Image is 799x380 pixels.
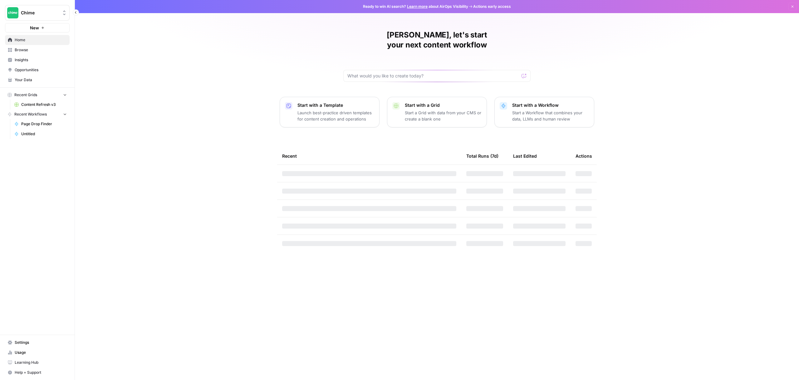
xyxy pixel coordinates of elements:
div: Last Edited [513,147,537,165]
button: Start with a TemplateLaunch best-practice driven templates for content creation and operations [280,97,380,127]
div: Actions [576,147,592,165]
button: Recent Grids [5,90,70,100]
span: Your Data [15,77,67,83]
a: Browse [5,45,70,55]
span: Untitled [21,131,67,137]
p: Start a Grid with data from your CMS or create a blank one [405,110,482,122]
a: Usage [5,348,70,358]
span: Chime [21,10,59,16]
span: Learning Hub [15,360,67,365]
button: Start with a WorkflowStart a Workflow that combines your data, LLMs and human review [494,97,594,127]
a: Opportunities [5,65,70,75]
a: Settings [5,338,70,348]
p: Start with a Template [297,102,374,108]
button: Workspace: Chime [5,5,70,21]
span: Ready to win AI search? about AirOps Visibility [363,4,468,9]
button: Help + Support [5,368,70,378]
p: Start with a Workflow [512,102,589,108]
div: Total Runs (7d) [466,147,498,165]
span: Recent Grids [14,92,37,98]
a: Page Drop Finder [12,119,70,129]
span: Content Refresh v3 [21,102,67,107]
button: Recent Workflows [5,110,70,119]
span: Help + Support [15,370,67,375]
div: Recent [282,147,456,165]
span: Opportunities [15,67,67,73]
p: Start with a Grid [405,102,482,108]
input: What would you like to create today? [347,73,519,79]
p: Launch best-practice driven templates for content creation and operations [297,110,374,122]
h1: [PERSON_NAME], let's start your next content workflow [343,30,531,50]
span: Page Drop Finder [21,121,67,127]
span: Insights [15,57,67,63]
span: Actions early access [473,4,511,9]
img: Chime Logo [7,7,18,18]
span: Usage [15,350,67,355]
span: Home [15,37,67,43]
p: Start a Workflow that combines your data, LLMs and human review [512,110,589,122]
a: Home [5,35,70,45]
a: Untitled [12,129,70,139]
a: Your Data [5,75,70,85]
span: Settings [15,340,67,345]
button: New [5,23,70,32]
a: Content Refresh v3 [12,100,70,110]
a: Learning Hub [5,358,70,368]
span: New [30,25,39,31]
a: Insights [5,55,70,65]
span: Recent Workflows [14,111,47,117]
span: Browse [15,47,67,53]
button: Start with a GridStart a Grid with data from your CMS or create a blank one [387,97,487,127]
a: Learn more [407,4,428,9]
